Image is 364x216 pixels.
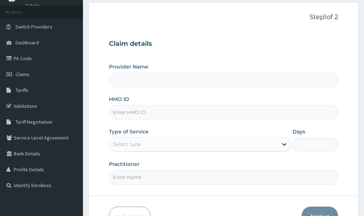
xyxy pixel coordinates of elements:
[25,3,43,8] a: Online
[109,13,338,21] p: Step 1 of 2
[109,96,129,103] label: HMO ID
[16,119,52,125] span: Tariff Negotiation
[16,87,28,93] span: Tariffs
[109,63,148,70] label: Provider Name
[109,40,338,48] h3: Claim details
[16,39,39,46] span: Dashboard
[113,141,141,148] div: Select type
[109,170,338,184] input: Enter Name
[109,160,140,168] label: Practitioner
[16,71,30,78] span: Claims
[109,128,149,135] label: Type of Service
[293,128,305,135] label: Days
[16,23,52,30] span: Switch Providers
[109,105,338,119] input: Enter HMO ID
